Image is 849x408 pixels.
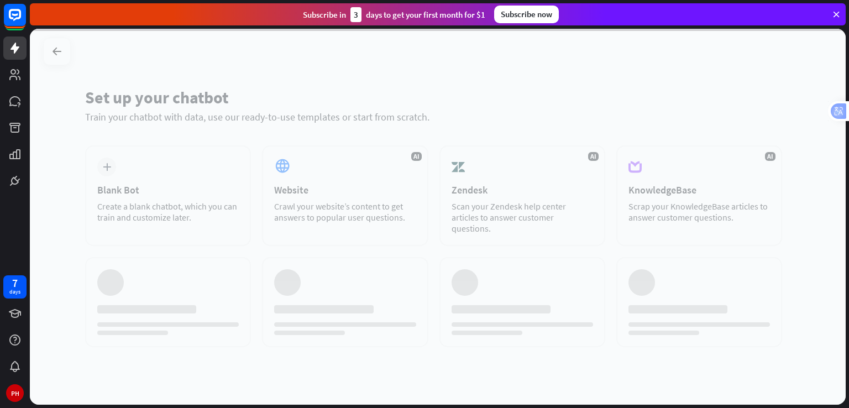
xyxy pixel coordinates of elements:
[12,278,18,288] div: 7
[3,275,27,299] a: 7 days
[9,288,20,296] div: days
[6,384,24,402] div: PH
[350,7,361,22] div: 3
[303,7,485,22] div: Subscribe in days to get your first month for $1
[494,6,559,23] div: Subscribe now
